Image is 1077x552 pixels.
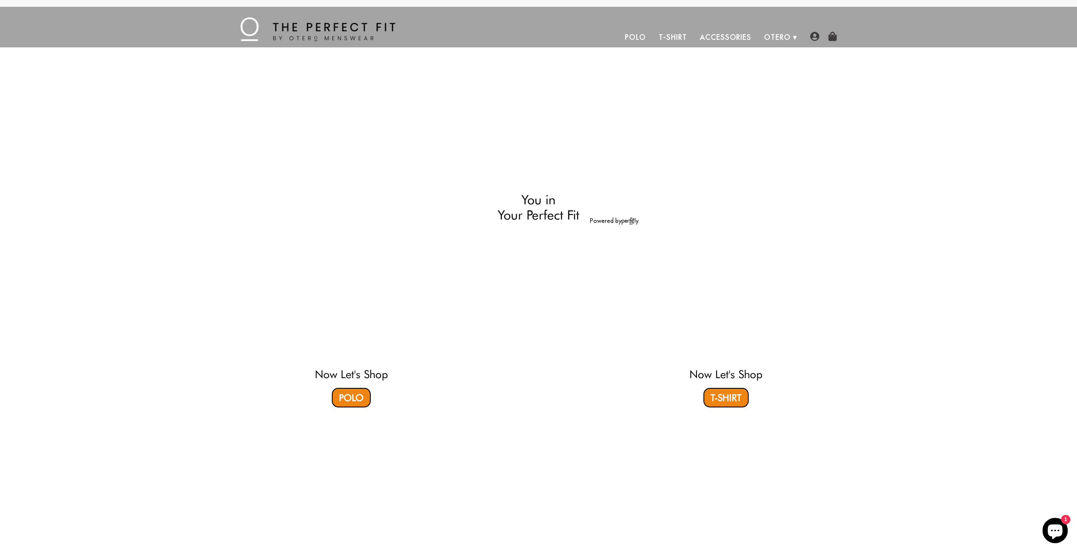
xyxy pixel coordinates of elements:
[439,192,639,223] h2: You in Your Perfect Fit
[332,388,371,407] a: Polo
[828,32,837,41] img: shopping-bag-icon.png
[622,217,639,225] img: perfitly-logo_73ae6c82-e2e3-4a36-81b1-9e913f6ac5a1.png
[810,32,819,41] img: user-account-icon.png
[758,27,797,47] a: Otero
[689,368,763,381] a: Now Let's Shop
[619,27,653,47] a: Polo
[240,17,395,41] img: The Perfect Fit - by Otero Menswear - Logo
[590,217,639,225] a: Powered by
[315,368,388,381] a: Now Let's Shop
[1040,518,1070,545] inbox-online-store-chat: Shopify online store chat
[652,27,693,47] a: T-Shirt
[703,388,749,407] a: T-Shirt
[694,27,758,47] a: Accessories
